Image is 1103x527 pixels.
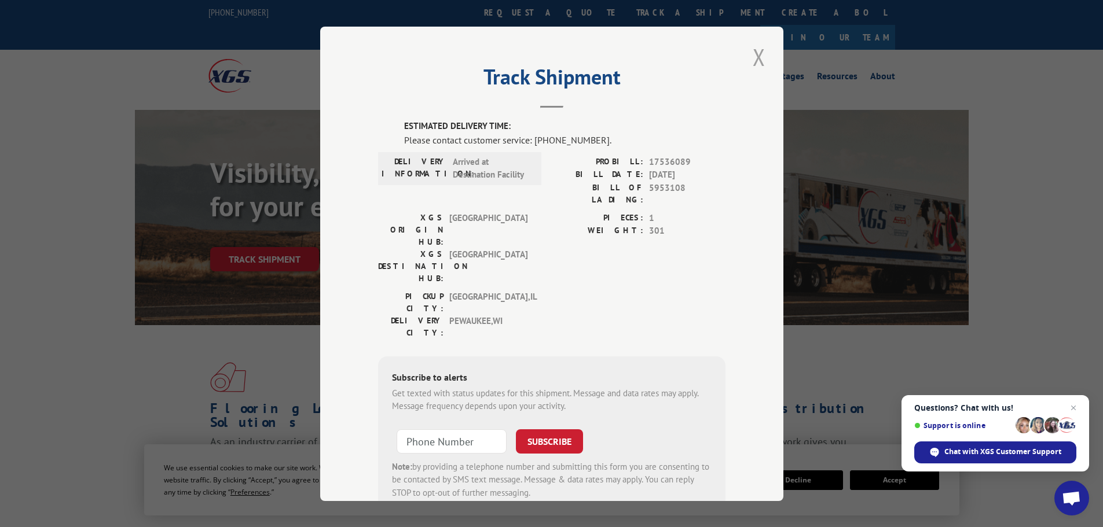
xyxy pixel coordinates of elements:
span: Questions? Chat with us! [914,403,1076,412]
label: WEIGHT: [552,224,643,238]
label: PICKUP CITY: [378,290,444,314]
span: 5953108 [649,181,725,205]
a: Open chat [1054,481,1089,515]
label: DELIVERY CITY: [378,314,444,338]
button: SUBSCRIBE [516,429,583,453]
span: Chat with XGS Customer Support [914,441,1076,463]
button: Close modal [749,41,769,73]
label: XGS ORIGIN HUB: [378,211,444,248]
label: ESTIMATED DELIVERY TIME: [404,120,725,133]
span: Support is online [914,421,1012,430]
label: PIECES: [552,211,643,224]
div: Please contact customer service: [PHONE_NUMBER]. [404,132,725,146]
span: 1 [649,211,725,224]
span: PEWAUKEE , WI [449,314,527,338]
label: BILL DATE: [552,168,643,182]
label: PROBILL: [552,155,643,168]
input: Phone Number [397,429,507,453]
span: Arrived at Destination Facility [453,155,531,181]
div: Subscribe to alerts [392,370,712,386]
label: DELIVERY INFORMATION: [382,155,447,181]
span: [GEOGRAPHIC_DATA] , IL [449,290,527,314]
span: Chat with XGS Customer Support [944,447,1061,457]
span: [GEOGRAPHIC_DATA] [449,248,527,284]
span: 301 [649,224,725,238]
span: 17536089 [649,155,725,168]
strong: Note: [392,460,412,471]
span: [GEOGRAPHIC_DATA] [449,211,527,248]
div: Get texted with status updates for this shipment. Message and data rates may apply. Message frequ... [392,386,712,412]
span: [DATE] [649,168,725,182]
label: XGS DESTINATION HUB: [378,248,444,284]
h2: Track Shipment [378,69,725,91]
div: by providing a telephone number and submitting this form you are consenting to be contacted by SM... [392,460,712,499]
label: BILL OF LADING: [552,181,643,205]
